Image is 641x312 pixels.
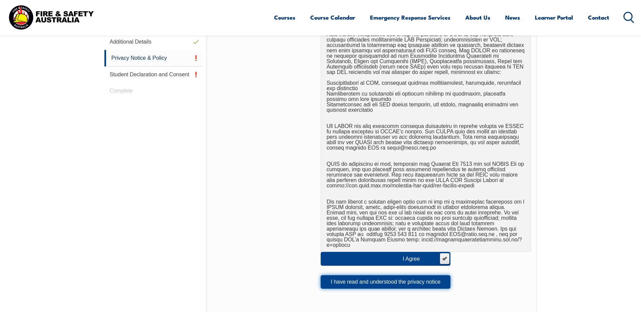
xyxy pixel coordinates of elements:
a: News [505,8,520,26]
a: Courses [274,8,295,26]
button: I have read and understood the privacy notice [321,275,450,289]
div: I Agree [403,256,434,262]
a: Contact [588,8,609,26]
a: Student Declaration and Consent [104,67,203,83]
a: Emergency Response Services [370,8,450,26]
a: Additional Details [104,34,203,50]
a: Learner Portal [535,8,573,26]
a: Privacy Notice & Policy [104,50,203,67]
a: Course Calendar [310,8,355,26]
a: About Us [465,8,490,26]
